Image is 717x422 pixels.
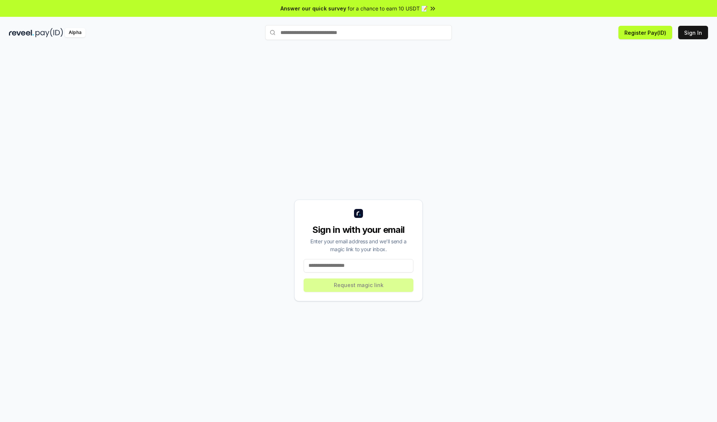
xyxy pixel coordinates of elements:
button: Register Pay(ID) [618,26,672,39]
img: pay_id [35,28,63,37]
span: for a chance to earn 10 USDT 📝 [348,4,428,12]
button: Sign In [678,26,708,39]
div: Sign in with your email [304,224,413,236]
div: Alpha [65,28,86,37]
img: logo_small [354,209,363,218]
div: Enter your email address and we’ll send a magic link to your inbox. [304,237,413,253]
span: Answer our quick survey [280,4,346,12]
img: reveel_dark [9,28,34,37]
